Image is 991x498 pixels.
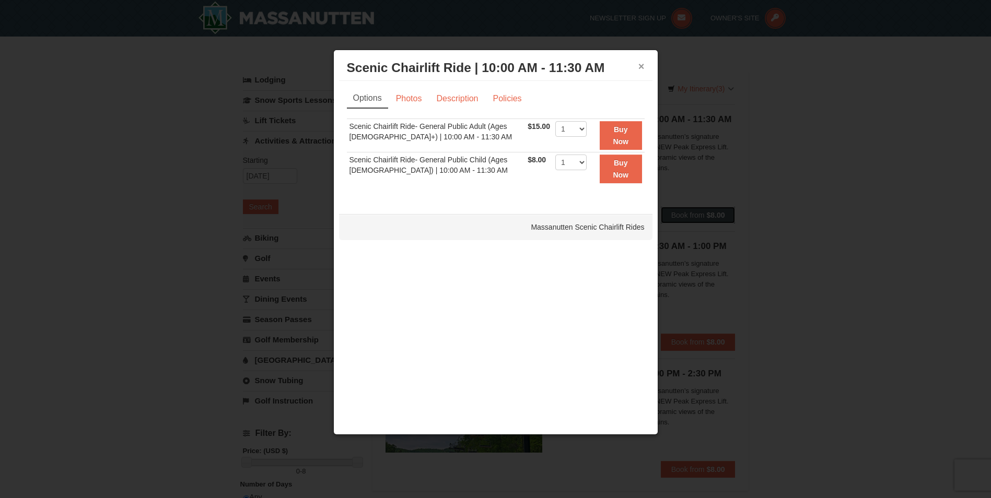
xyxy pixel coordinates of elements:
[613,159,628,179] strong: Buy Now
[613,125,628,145] strong: Buy Now
[389,89,429,109] a: Photos
[429,89,485,109] a: Description
[347,89,388,109] a: Options
[528,122,550,131] span: $15.00
[486,89,528,109] a: Policies
[347,119,526,152] td: Scenic Chairlift Ride- General Public Adult (Ages [DEMOGRAPHIC_DATA]+) | 10:00 AM - 11:30 AM
[528,156,546,164] span: $8.00
[600,155,642,183] button: Buy Now
[347,60,645,76] h3: Scenic Chairlift Ride | 10:00 AM - 11:30 AM
[638,61,645,72] button: ×
[600,121,642,150] button: Buy Now
[347,152,526,185] td: Scenic Chairlift Ride- General Public Child (Ages [DEMOGRAPHIC_DATA]) | 10:00 AM - 11:30 AM
[339,214,652,240] div: Massanutten Scenic Chairlift Rides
